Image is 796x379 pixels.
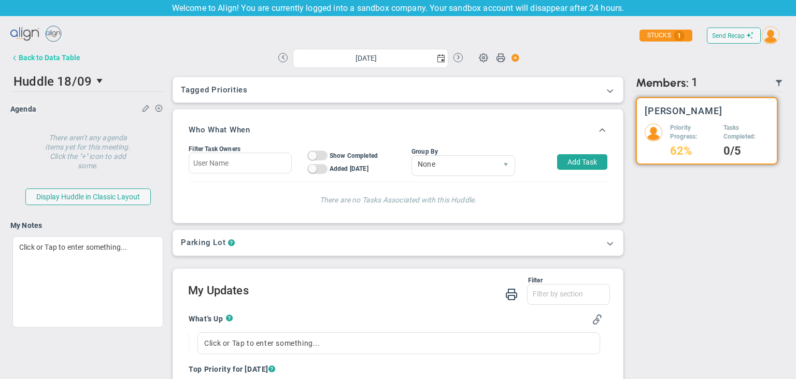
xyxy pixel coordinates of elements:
h4: 62% [670,146,716,156]
span: Huddle Settings [474,47,493,67]
img: align-logo.svg [10,24,40,45]
div: Group By [411,148,515,155]
span: select [433,49,448,67]
span: Agenda [10,105,36,113]
h5: Priority Progress: [670,124,716,141]
img: 64089.Person.photo [645,124,662,141]
span: Print Huddle [496,52,505,67]
span: select [92,72,109,90]
button: Back to Data Table [10,47,80,68]
h3: [PERSON_NAME] [645,106,722,116]
div: Filter Task Owners [189,145,291,153]
h4: What's Up [189,314,225,323]
span: Action Button [506,51,520,65]
span: Members: [636,76,689,90]
input: Filter by section [528,285,609,303]
h4: My Notes [10,221,165,230]
span: None [412,156,497,173]
div: STUCKS [639,30,692,42]
h4: 0/5 [723,146,769,156]
span: Show Completed [330,152,378,159]
input: User Name [189,153,291,173]
div: Back to Data Table [19,53,80,62]
h3: Who What When [189,125,250,134]
h4: There are no Tasks Associated with this Huddle. [199,193,597,205]
span: 1 [674,31,685,41]
h3: Parking Lot [181,238,225,248]
h5: Tasks Completed: [723,124,769,141]
span: Print My Huddle Updates [505,287,518,300]
h2: My Updates [188,284,610,299]
span: Send Recap [712,32,745,39]
h3: Tagged Priorities [181,85,615,94]
button: Display Huddle in Classic Layout [25,188,151,205]
button: Add Task [557,154,607,170]
h4: Top Priority for [DATE] [189,364,602,374]
div: Click or Tap to enter something... [12,236,163,328]
span: Filter Updated Members [775,79,783,87]
span: Added [DATE] [330,165,368,172]
span: Huddle 18/09 [13,74,92,89]
span: select [497,156,515,175]
div: Filter [188,277,543,284]
button: Send Recap [707,28,761,44]
span: 1 [691,76,698,90]
div: Click or Tap to enter something... [197,332,600,354]
h4: There aren't any agenda items yet for this meeting. Click the "+" icon to add some. [41,126,135,170]
img: 64089.Person.photo [762,26,779,44]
